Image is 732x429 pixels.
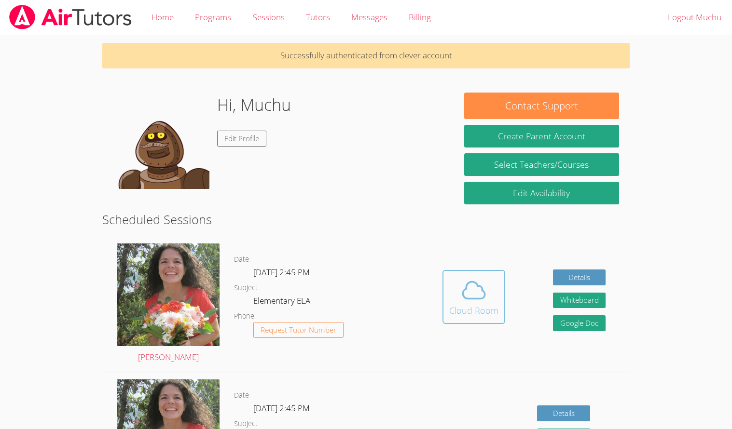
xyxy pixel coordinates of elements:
[217,131,266,147] a: Edit Profile
[351,12,387,23] span: Messages
[234,254,249,266] dt: Date
[234,310,254,322] dt: Phone
[8,5,133,29] img: airtutors_banner-c4298cdbf04f3fff15de1276eac7730deb9818008684d7c2e4769d2f7ddbe033.png
[464,125,619,147] button: Create Parent Account
[117,243,220,364] a: [PERSON_NAME]
[553,315,606,331] a: Google Doc
[117,243,220,346] img: avatar.png
[113,93,209,189] img: default.png
[234,282,258,294] dt: Subject
[442,270,505,324] button: Cloud Room
[537,405,590,421] a: Details
[553,293,606,308] button: Whiteboard
[464,93,619,119] button: Contact Support
[253,267,310,278] span: [DATE] 2:45 PM
[553,269,606,285] a: Details
[253,402,310,414] span: [DATE] 2:45 PM
[102,210,629,228] h2: Scheduled Sessions
[234,389,249,402] dt: Date
[449,304,498,317] div: Cloud Room
[253,294,312,310] dd: Elementary ELA
[253,322,344,338] button: Request Tutor Number
[464,182,619,204] a: Edit Availability
[261,326,336,334] span: Request Tutor Number
[217,93,291,117] h1: Hi, Muchu
[464,153,619,176] a: Select Teachers/Courses
[102,43,629,68] p: Successfully authenticated from clever account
